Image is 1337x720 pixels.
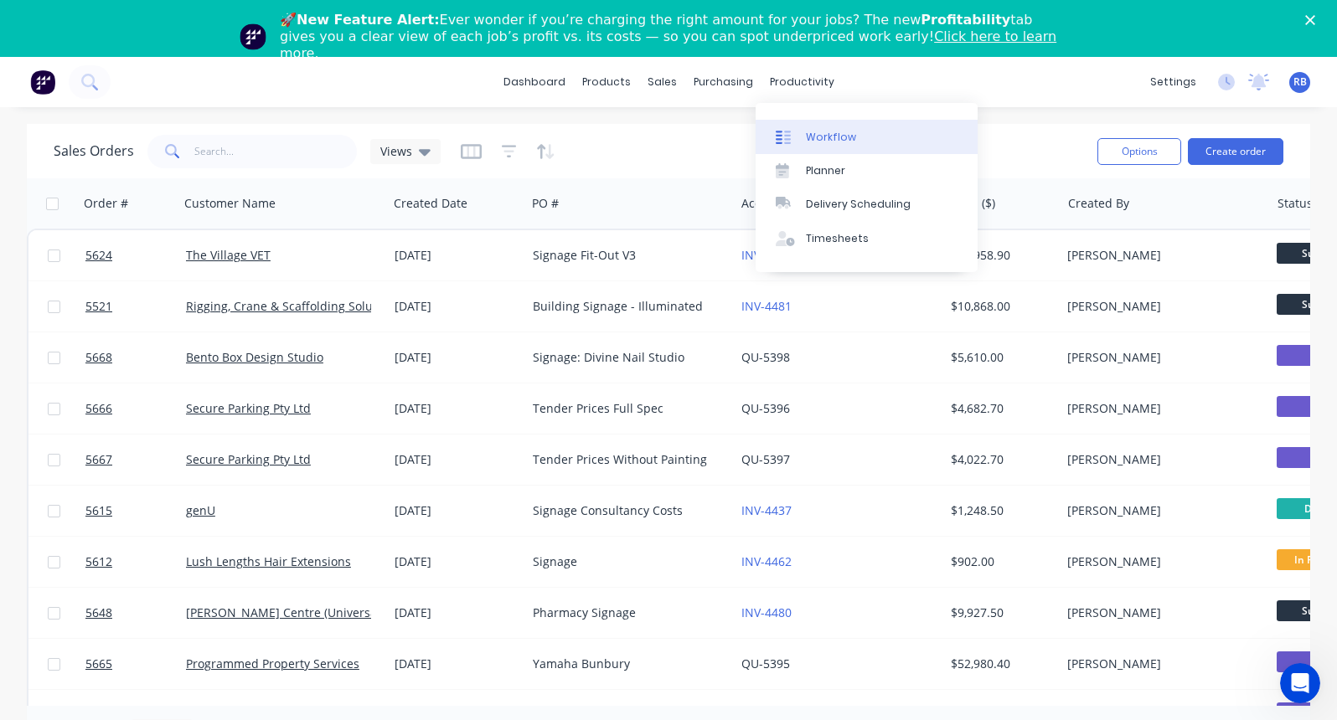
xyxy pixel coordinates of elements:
a: 5615 [85,486,186,536]
button: Create order [1188,138,1283,165]
div: Customer Name [184,195,276,212]
div: Timesheets [806,231,869,246]
a: The Village VET [186,247,271,263]
div: [DATE] [395,656,519,672]
a: 5612 [85,537,186,587]
div: Tender Prices Without Painting [533,451,719,468]
div: $4,022.70 [951,451,1049,468]
div: $5,610.00 [951,349,1049,366]
button: Options [1097,138,1181,165]
div: [DATE] [395,451,519,468]
div: [PERSON_NAME] [1067,349,1253,366]
a: INV-4482 [741,247,792,263]
div: productivity [761,69,843,95]
img: Profile image for Team [240,23,266,50]
div: [DATE] [395,502,519,519]
div: Signage Fit-Out V3 [533,247,719,264]
iframe: Intercom live chat [1280,663,1320,703]
a: Secure Parking Pty Ltd [186,451,311,467]
a: 5648 [85,588,186,638]
div: [PERSON_NAME] [1067,553,1253,570]
span: 5521 [85,298,112,315]
a: genU [186,502,215,518]
a: Lush Lengths Hair Extensions [186,553,351,569]
a: Secure Parking Pty Ltd [186,400,311,416]
div: [DATE] [395,553,519,570]
a: INV-4462 [741,553,792,569]
a: QU-5397 [741,451,790,467]
div: Created By [1068,195,1129,212]
div: Tender Prices Full Spec [533,400,719,417]
div: Pharmacy Signage [533,604,719,621]
a: QU-5398 [741,349,790,365]
a: Bento Box Design Studio [186,349,323,365]
span: 5648 [85,604,112,621]
span: 5666 [85,400,112,417]
span: RB [1293,75,1307,90]
a: 5668 [85,332,186,383]
div: Created Date [394,195,467,212]
div: [DATE] [395,247,519,264]
div: $25,958.90 [951,247,1049,264]
div: [PERSON_NAME] [1067,604,1253,621]
input: Search... [194,135,358,168]
div: $1,248.50 [951,502,1049,519]
b: New Feature Alert: [297,12,440,28]
a: Timesheets [756,222,978,255]
a: INV-4481 [741,298,792,314]
div: [DATE] [395,349,519,366]
div: Order # [84,195,128,212]
div: Yamaha Bunbury [533,656,719,672]
div: Signage Consultancy Costs [533,502,719,519]
div: products [574,69,639,95]
a: [PERSON_NAME] Centre (Universal Property Pty Ltd (ATFT S & J White Family Trust) [186,604,646,620]
a: Click here to learn more. [280,28,1056,61]
a: Workflow [756,120,978,153]
div: settings [1142,69,1205,95]
a: QU-5396 [741,400,790,416]
div: Workflow [806,130,856,145]
div: Signage: Divine Nail Studio [533,349,719,366]
span: 5612 [85,553,112,570]
a: 5665 [85,639,186,689]
div: PO # [532,195,559,212]
a: 5624 [85,230,186,280]
div: [DATE] [395,604,519,621]
b: Profitability [921,12,1010,28]
a: 5667 [85,435,186,485]
a: Planner [756,154,978,188]
span: 5615 [85,502,112,519]
div: $52,980.40 [951,656,1049,672]
a: 5521 [85,281,186,332]
a: 5666 [85,383,186,434]
div: Building Signage - Illuminated [533,298,719,315]
div: [PERSON_NAME] [1067,502,1253,519]
span: 5668 [85,349,112,366]
a: Delivery Scheduling [756,188,978,221]
div: Planner [806,163,845,178]
span: 5624 [85,247,112,264]
div: $10,868.00 [951,298,1049,315]
span: 5667 [85,451,112,468]
div: $4,682.70 [951,400,1049,417]
div: sales [639,69,685,95]
div: Accounting Order # [741,195,852,212]
a: dashboard [495,69,574,95]
div: [DATE] [395,298,519,315]
img: Factory [30,69,55,95]
div: 🚀 Ever wonder if you’re charging the right amount for your jobs? The new tab gives you a clear vi... [280,12,1071,62]
h1: Sales Orders [54,143,134,159]
div: $9,927.50 [951,604,1049,621]
a: Rigging, Crane & Scaffolding Solutions [186,298,400,314]
div: [PERSON_NAME] [1067,298,1253,315]
div: $902.00 [951,553,1049,570]
div: Status [1278,195,1313,212]
div: Signage [533,553,719,570]
a: INV-4480 [741,604,792,620]
a: QU-5395 [741,656,790,671]
div: purchasing [685,69,761,95]
span: Views [380,142,412,160]
a: Programmed Property Services [186,656,359,671]
div: [DATE] [395,400,519,417]
div: [PERSON_NAME] [1067,400,1253,417]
